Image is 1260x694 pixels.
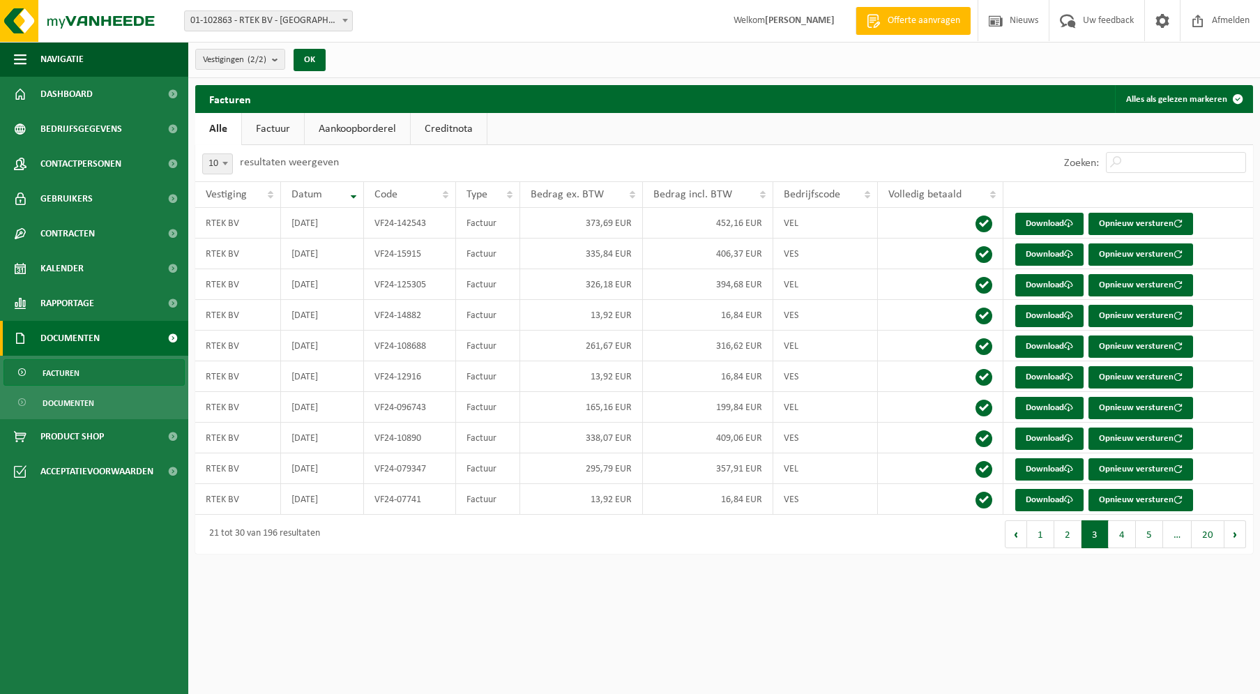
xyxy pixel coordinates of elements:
[364,484,456,515] td: VF24-07741
[206,189,247,200] span: Vestiging
[456,208,520,239] td: Factuur
[195,113,241,145] a: Alle
[773,269,878,300] td: VEL
[195,300,281,331] td: RTEK BV
[773,239,878,269] td: VES
[1192,520,1224,548] button: 20
[1088,489,1193,511] button: Opnieuw versturen
[643,331,773,361] td: 316,62 EUR
[195,85,265,112] h2: Facturen
[3,359,185,386] a: Facturen
[1088,397,1193,419] button: Opnieuw versturen
[643,484,773,515] td: 16,84 EUR
[773,392,878,423] td: VEL
[40,321,100,356] span: Documenten
[1088,366,1193,389] button: Opnieuw versturen
[1163,520,1192,548] span: …
[773,453,878,484] td: VEL
[1115,85,1252,113] button: Alles als gelezen markeren
[456,269,520,300] td: Factuur
[643,392,773,423] td: 199,84 EUR
[281,484,364,515] td: [DATE]
[773,208,878,239] td: VEL
[305,113,410,145] a: Aankoopborderel
[520,484,644,515] td: 13,92 EUR
[888,189,962,200] span: Volledig betaald
[40,419,104,454] span: Product Shop
[643,300,773,331] td: 16,84 EUR
[456,392,520,423] td: Factuur
[466,189,487,200] span: Type
[456,239,520,269] td: Factuur
[456,300,520,331] td: Factuur
[1015,213,1084,235] a: Download
[40,251,84,286] span: Kalender
[456,361,520,392] td: Factuur
[364,300,456,331] td: VF24-14882
[1015,489,1084,511] a: Download
[195,239,281,269] td: RTEK BV
[1015,274,1084,296] a: Download
[3,389,185,416] a: Documenten
[1054,520,1081,548] button: 2
[520,331,644,361] td: 261,67 EUR
[884,14,964,28] span: Offerte aanvragen
[364,361,456,392] td: VF24-12916
[40,181,93,216] span: Gebruikers
[1064,158,1099,169] label: Zoeken:
[40,42,84,77] span: Navigatie
[1015,458,1084,481] a: Download
[456,331,520,361] td: Factuur
[195,484,281,515] td: RTEK BV
[1088,213,1193,235] button: Opnieuw versturen
[364,453,456,484] td: VF24-079347
[520,453,644,484] td: 295,79 EUR
[1015,335,1084,358] a: Download
[364,331,456,361] td: VF24-108688
[1136,520,1163,548] button: 5
[364,269,456,300] td: VF24-125305
[520,300,644,331] td: 13,92 EUR
[203,154,232,174] span: 10
[520,269,644,300] td: 326,18 EUR
[456,423,520,453] td: Factuur
[643,453,773,484] td: 357,91 EUR
[281,361,364,392] td: [DATE]
[1088,335,1193,358] button: Opnieuw versturen
[374,189,397,200] span: Code
[40,454,153,489] span: Acceptatievoorwaarden
[784,189,840,200] span: Bedrijfscode
[281,453,364,484] td: [DATE]
[1088,458,1193,481] button: Opnieuw versturen
[856,7,971,35] a: Offerte aanvragen
[1088,428,1193,450] button: Opnieuw versturen
[1088,305,1193,327] button: Opnieuw versturen
[1088,243,1193,266] button: Opnieuw versturen
[364,208,456,239] td: VF24-142543
[1015,366,1084,389] a: Download
[195,269,281,300] td: RTEK BV
[240,157,339,168] label: resultaten weergeven
[281,423,364,453] td: [DATE]
[643,361,773,392] td: 16,84 EUR
[773,423,878,453] td: VES
[195,331,281,361] td: RTEK BV
[40,77,93,112] span: Dashboard
[43,390,94,416] span: Documenten
[184,10,353,31] span: 01-102863 - RTEK BV - DESTELBERGEN
[1015,305,1084,327] a: Download
[1088,274,1193,296] button: Opnieuw versturen
[765,15,835,26] strong: [PERSON_NAME]
[1015,428,1084,450] a: Download
[281,331,364,361] td: [DATE]
[195,453,281,484] td: RTEK BV
[281,392,364,423] td: [DATE]
[1005,520,1027,548] button: Previous
[195,208,281,239] td: RTEK BV
[643,269,773,300] td: 394,68 EUR
[520,239,644,269] td: 335,84 EUR
[40,286,94,321] span: Rapportage
[242,113,304,145] a: Factuur
[1224,520,1246,548] button: Next
[1027,520,1054,548] button: 1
